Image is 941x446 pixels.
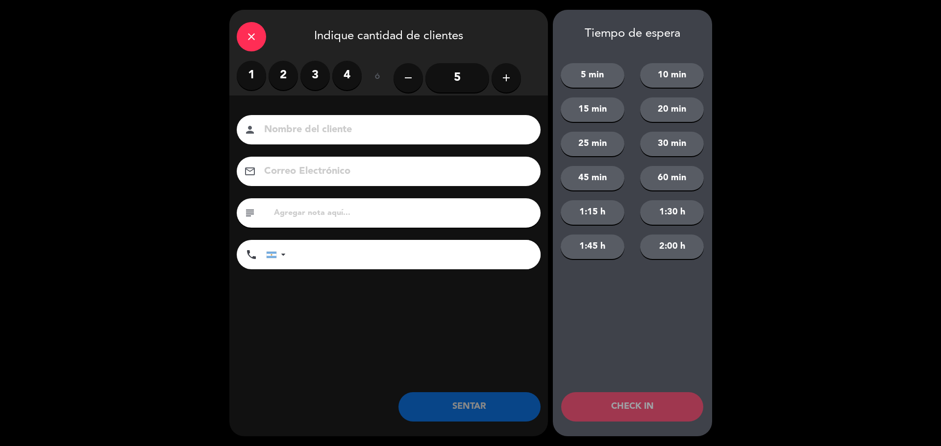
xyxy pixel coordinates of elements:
i: email [244,165,256,177]
i: add [500,72,512,84]
div: Indique cantidad de clientes [229,10,548,61]
label: 2 [269,61,298,90]
input: Correo Electrónico [263,163,528,180]
button: 1:45 h [561,235,624,259]
button: 2:00 h [640,235,704,259]
button: 60 min [640,166,704,190]
i: person [244,124,256,136]
label: 4 [332,61,362,90]
button: 45 min [561,166,624,190]
button: 1:15 h [561,200,624,225]
button: 25 min [561,132,624,156]
input: Agregar nota aquí... [273,206,533,220]
i: remove [402,72,414,84]
i: close [246,31,257,43]
div: Tiempo de espera [553,27,712,41]
label: 1 [237,61,266,90]
i: phone [246,249,257,260]
button: SENTAR [398,392,541,422]
input: Nombre del cliente [263,121,528,139]
button: 20 min [640,97,704,122]
i: subject [244,207,256,219]
button: 15 min [561,97,624,122]
button: add [492,63,521,93]
div: ó [362,61,394,95]
label: 3 [300,61,330,90]
button: CHECK IN [561,392,703,422]
button: 30 min [640,132,704,156]
div: Argentina: +54 [267,240,289,269]
button: 10 min [640,63,704,88]
button: remove [394,63,423,93]
button: 1:30 h [640,200,704,225]
button: 5 min [561,63,624,88]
